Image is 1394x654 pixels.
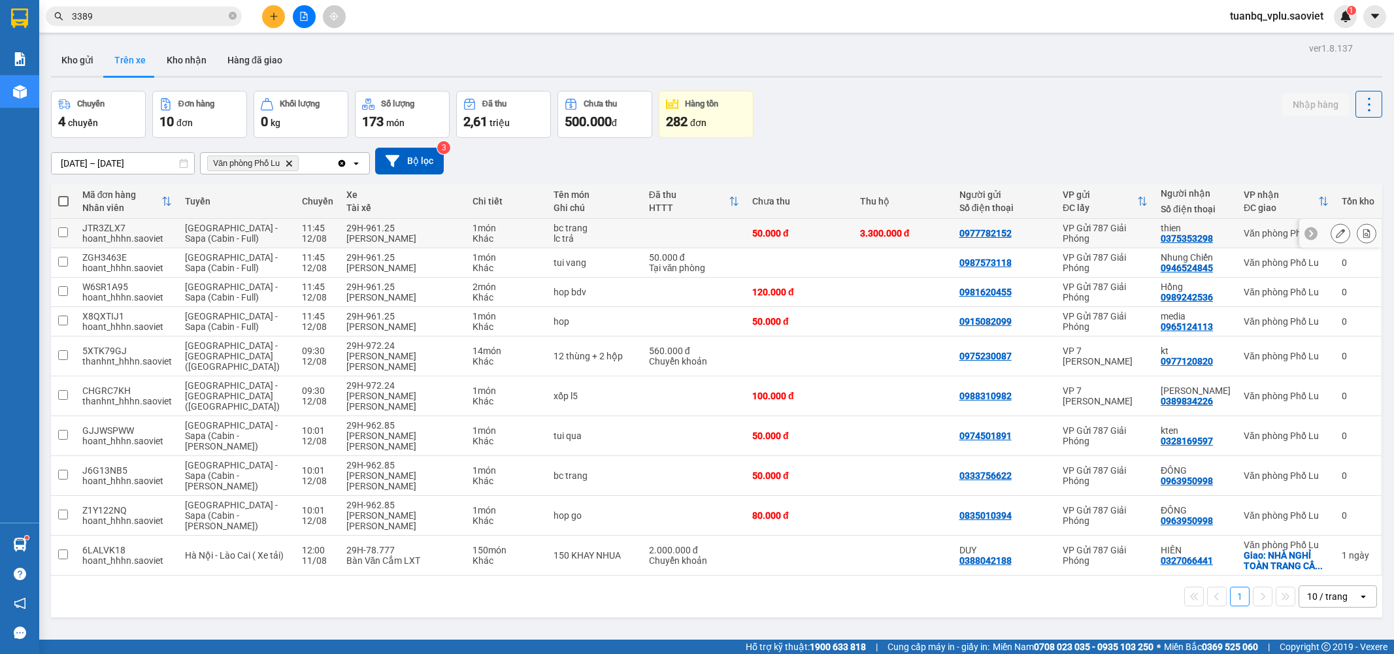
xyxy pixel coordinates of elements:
[346,431,459,451] div: [PERSON_NAME] [PERSON_NAME]
[82,282,172,292] div: W6SR1A95
[185,282,278,302] span: [GEOGRAPHIC_DATA] - Sapa (Cabin - Full)
[1244,431,1329,441] div: Văn phòng Phố Lu
[1244,203,1318,213] div: ĐC giao
[280,99,320,108] div: Khối lượng
[82,555,172,566] div: hoant_hhhn.saoviet
[82,292,172,302] div: hoant_hhhn.saoviet
[76,184,178,219] th: Toggle SortBy
[302,356,333,367] div: 12/08
[302,545,333,555] div: 12:00
[463,114,488,129] span: 2,61
[1161,505,1231,515] div: ĐÔNG
[159,114,174,129] span: 10
[649,356,739,367] div: Chuyển khoản
[1307,590,1348,603] div: 10 / trang
[1161,436,1213,446] div: 0328169597
[746,640,866,654] span: Hỗ trợ kỹ thuật:
[323,5,346,28] button: aim
[82,252,172,263] div: ZGH3463E
[959,189,1050,200] div: Người gửi
[1342,257,1374,268] div: 0
[82,465,172,476] div: J6G13NB5
[207,155,299,171] span: Văn phòng Phố Lu, close by backspace
[1342,196,1374,206] div: Tồn kho
[346,282,459,292] div: 29H-961.25
[386,118,405,128] span: món
[362,114,384,129] span: 173
[351,158,361,169] svg: open
[473,476,540,486] div: Khác
[959,316,1012,327] div: 0915082099
[13,52,27,66] img: solution-icon
[82,436,172,446] div: hoant_hhhn.saoviet
[302,396,333,406] div: 12/08
[185,460,278,491] span: [GEOGRAPHIC_DATA] - Sapa (Cabin - [PERSON_NAME])
[1230,587,1250,606] button: 1
[752,287,847,297] div: 120.000 đ
[269,12,278,21] span: plus
[473,233,540,244] div: Khác
[346,340,459,351] div: 29H-972.24
[82,385,172,396] div: CHGRC7KH
[1161,188,1231,199] div: Người nhận
[649,203,729,213] div: HTTT
[612,118,617,128] span: đ
[959,203,1050,213] div: Số điện thoại
[1063,252,1148,273] div: VP Gửi 787 Giải Phóng
[302,436,333,446] div: 12/08
[1161,282,1231,292] div: Hồng
[1161,204,1231,214] div: Số điện thoại
[82,346,172,356] div: 5XTK79GJ
[473,396,540,406] div: Khác
[185,223,278,244] span: [GEOGRAPHIC_DATA] - Sapa (Cabin - Full)
[554,431,636,441] div: tui qua
[82,545,172,555] div: 6LALVK18
[1244,189,1318,200] div: VP nhận
[1161,263,1213,273] div: 0946524845
[375,148,444,174] button: Bộ lọc
[473,465,540,476] div: 1 món
[1161,465,1231,476] div: ĐÔNG
[1244,391,1329,401] div: Văn phòng Phố Lu
[752,316,847,327] div: 50.000 đ
[649,545,739,555] div: 2.000.000 đ
[557,91,652,138] button: Chưa thu500.000đ
[1342,287,1374,297] div: 0
[346,263,459,273] div: [PERSON_NAME]
[554,470,636,481] div: bc trang
[346,252,459,263] div: 29H-961.25
[1202,642,1258,652] strong: 0369 525 060
[473,385,540,396] div: 1 món
[54,12,63,21] span: search
[14,597,26,610] span: notification
[152,91,247,138] button: Đơn hàng10đơn
[1282,93,1349,116] button: Nhập hàng
[346,351,459,372] div: [PERSON_NAME] [PERSON_NAME]
[185,196,289,206] div: Tuyến
[473,346,540,356] div: 14 món
[1244,510,1329,521] div: Văn phòng Phố Lu
[229,10,237,23] span: close-circle
[959,470,1012,481] div: 0333756622
[1161,311,1231,321] div: media
[72,9,226,24] input: Tìm tên, số ĐT hoặc mã đơn
[1220,8,1334,24] span: tuanbq_vplu.saoviet
[104,44,156,76] button: Trên xe
[1161,555,1213,566] div: 0327066441
[1315,561,1323,571] span: ...
[1161,515,1213,526] div: 0963950998
[554,510,636,521] div: hop go
[554,223,636,233] div: bc trang
[1244,228,1329,238] div: Văn phòng Phố Lu
[1342,391,1374,401] div: 0
[1063,203,1137,213] div: ĐC lấy
[82,396,172,406] div: thanhnt_hhhn.saoviet
[302,346,333,356] div: 09:30
[68,118,98,128] span: chuyến
[1237,184,1335,219] th: Toggle SortBy
[346,510,459,531] div: [PERSON_NAME] [PERSON_NAME]
[473,252,540,263] div: 1 món
[752,431,847,441] div: 50.000 đ
[1063,311,1148,332] div: VP Gửi 787 Giải Phóng
[649,252,739,263] div: 50.000 đ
